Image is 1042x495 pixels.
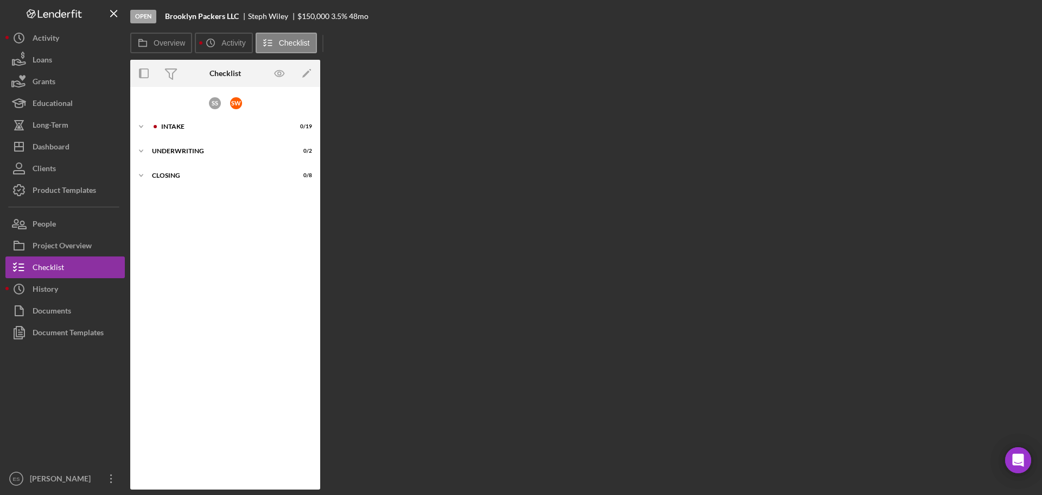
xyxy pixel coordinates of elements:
[33,49,52,73] div: Loans
[5,322,125,343] button: Document Templates
[13,476,20,482] text: ES
[195,33,252,53] button: Activity
[5,179,125,201] button: Product Templates
[130,10,156,23] div: Open
[27,468,98,492] div: [PERSON_NAME]
[152,148,285,154] div: Underwriting
[279,39,310,47] label: Checklist
[1005,447,1031,473] div: Open Intercom Messenger
[5,213,125,235] button: People
[33,179,96,204] div: Product Templates
[161,123,285,130] div: Intake
[5,136,125,158] button: Dashboard
[33,213,56,237] div: People
[5,235,125,256] button: Project Overview
[33,158,56,182] div: Clients
[331,12,347,21] div: 3.5 %
[5,27,125,49] button: Activity
[130,33,192,53] button: Overview
[293,172,312,179] div: 0 / 8
[154,39,185,47] label: Overview
[293,148,312,154] div: 0 / 2
[33,300,71,324] div: Documents
[33,27,59,52] div: Activity
[5,158,125,179] button: Clients
[33,322,104,346] div: Document Templates
[5,256,125,278] button: Checklist
[5,92,125,114] button: Educational
[209,97,221,109] div: S S
[349,12,368,21] div: 48 mo
[33,256,64,281] div: Checklist
[5,468,125,490] button: ES[PERSON_NAME]
[5,300,125,322] button: Documents
[293,123,312,130] div: 0 / 19
[297,11,329,21] span: $150,000
[5,71,125,92] button: Grants
[152,172,285,179] div: Closing
[33,92,73,117] div: Educational
[33,114,68,139] div: Long-Term
[209,69,241,78] div: Checklist
[5,278,125,300] button: History
[230,97,242,109] div: S W
[221,39,245,47] label: Activity
[5,49,125,71] button: Loans
[33,136,69,160] div: Dashboard
[256,33,317,53] button: Checklist
[248,12,297,21] div: Steph Wiley
[33,71,55,95] div: Grants
[165,12,239,21] b: Brooklyn Packers LLC
[33,235,92,259] div: Project Overview
[5,114,125,136] button: Long-Term
[33,278,58,303] div: History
